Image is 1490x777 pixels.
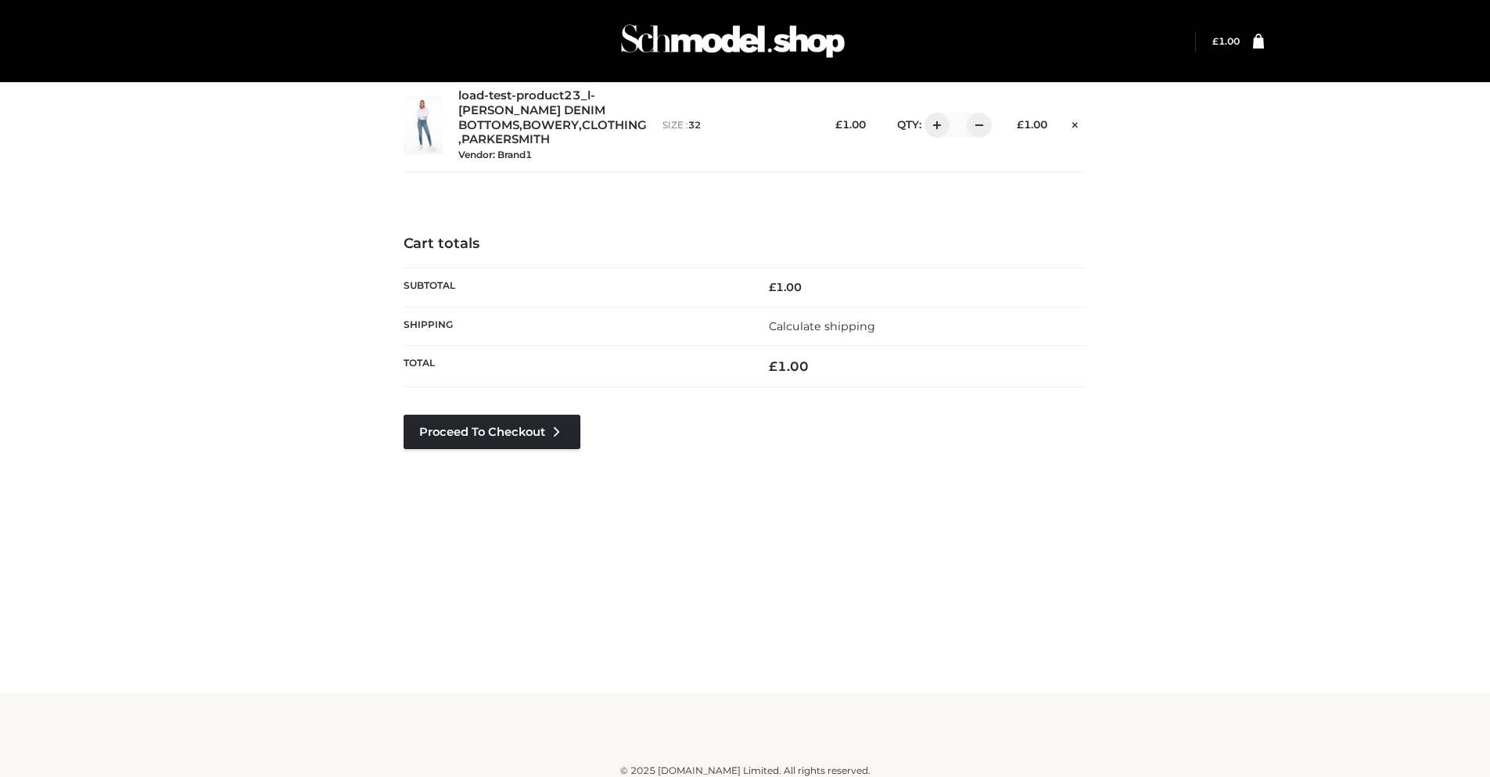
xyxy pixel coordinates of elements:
span: £ [769,358,777,374]
a: Remove this item [1063,113,1086,134]
span: £ [835,118,842,131]
a: Proceed to Checkout [404,415,580,449]
a: £1.00 [1212,35,1240,47]
span: 32 [688,119,701,131]
div: , , , [458,88,647,162]
p: size : [662,118,804,132]
a: BOWERY [522,118,579,133]
bdi: 1.00 [1212,35,1240,47]
bdi: 1.00 [835,118,866,131]
img: Schmodel Admin 964 [616,10,850,72]
a: PARKERSMITH [461,132,550,147]
bdi: 1.00 [769,280,802,294]
h4: Cart totals [404,236,1087,253]
th: Total [404,345,745,387]
th: Shipping [404,307,745,345]
a: BOTTOMS [458,118,519,133]
div: QTY: [881,113,986,138]
a: CLOTHING [582,118,647,133]
span: £ [769,280,776,294]
bdi: 1.00 [1017,118,1047,131]
a: Calculate shipping [769,319,875,333]
span: £ [1212,35,1219,47]
th: Subtotal [404,268,745,307]
bdi: 1.00 [769,358,809,374]
img: load-test-product23_l-PARKER SMITH DENIM - 32 [404,95,443,154]
small: Vendor: Brand1 [458,149,532,160]
a: load-test-product23_l-[PERSON_NAME] DENIM [458,88,628,118]
span: £ [1017,118,1024,131]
